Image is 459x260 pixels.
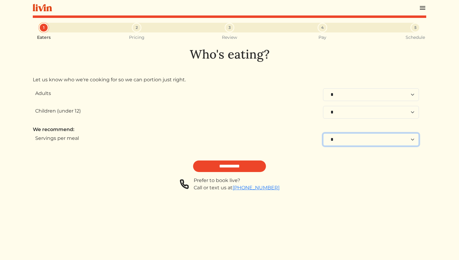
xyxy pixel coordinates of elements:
[37,35,51,40] small: Eaters
[229,25,231,30] span: 3
[318,35,326,40] small: Pay
[129,35,144,40] small: Pricing
[33,4,52,12] img: livin-logo-a0d97d1a881af30f6274990eb6222085a2533c92bbd1e4f22c21b4f0d0e3210c.svg
[419,4,426,12] img: menu_hamburger-cb6d353cf0ecd9f46ceae1c99ecbeb4a00e71ca567a856bd81f57e9d8c17bb26.svg
[33,47,426,62] h1: Who's eating?
[43,25,45,30] span: 1
[35,135,79,142] label: Servings per meal
[194,184,280,191] div: Call or text us at
[414,25,416,30] span: 5
[406,35,425,40] small: Schedule
[222,35,237,40] small: Review
[35,107,81,115] label: Children (under 12)
[194,177,280,184] div: Prefer to book live?
[33,76,426,83] p: Let us know who we're cooking for so we can portion just right.
[180,177,189,191] img: phone-a8f1853615f4955a6c6381654e1c0f7430ed919b147d78756318837811cda3a7.svg
[33,126,426,133] div: We recommend:
[233,185,280,191] a: [PHONE_NUMBER]
[35,90,51,97] label: Adults
[321,25,324,30] span: 4
[136,25,138,30] span: 2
